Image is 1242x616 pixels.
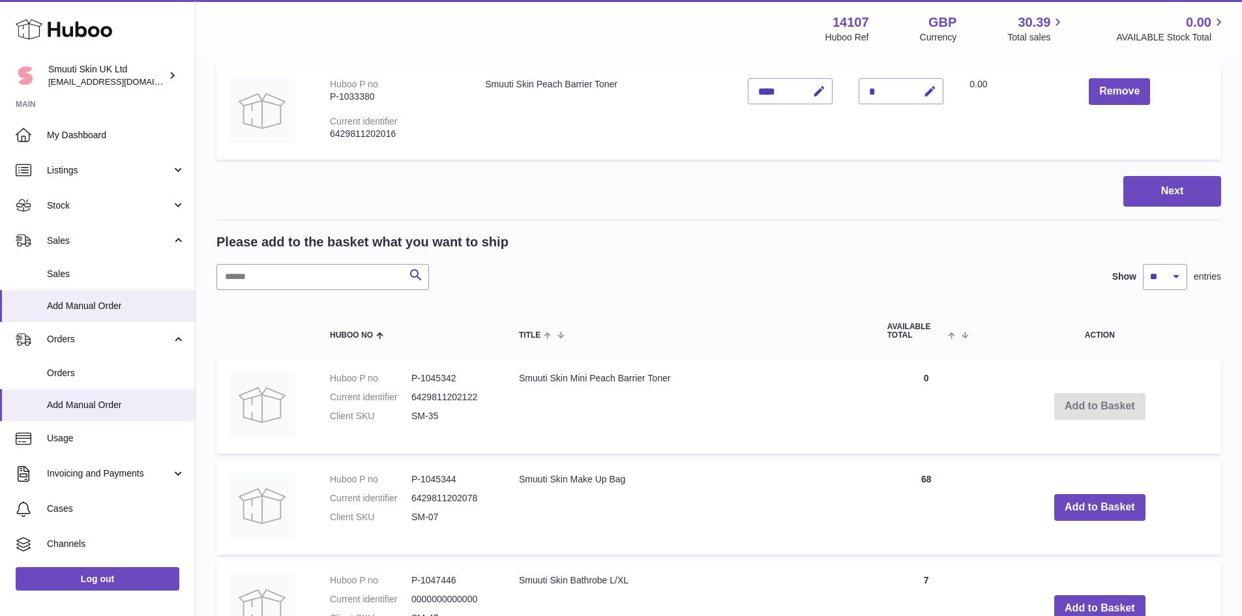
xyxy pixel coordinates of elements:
div: Currency [920,31,957,44]
span: Orders [47,333,171,345]
img: Smuuti Skin Peach Barrier Toner [229,78,295,143]
button: Next [1123,176,1221,207]
td: Smuuti Skin Mini Peach Barrier Toner [506,359,874,454]
label: Show [1112,271,1136,283]
span: Add Manual Order [47,300,185,312]
span: 0.00 [969,79,987,89]
td: Smuuti Skin Peach Barrier Toner [472,65,735,160]
dt: Current identifier [330,391,411,403]
div: Smuuti Skin UK Ltd [48,63,166,88]
dd: 6429811202078 [411,492,493,505]
dd: P-1045344 [411,473,493,486]
dt: Current identifier [330,492,411,505]
span: Usage [47,432,185,445]
span: AVAILABLE Stock Total [1116,31,1226,44]
span: Stock [47,199,171,212]
strong: 14107 [833,14,869,31]
span: Cases [47,503,185,515]
a: 0.00 AVAILABLE Stock Total [1116,14,1226,44]
a: Log out [16,567,179,591]
span: entries [1194,271,1221,283]
dd: P-1045342 [411,372,493,385]
dd: 6429811202122 [411,391,493,403]
div: Current identifier [330,116,398,126]
h2: Please add to the basket what you want to ship [216,233,509,251]
dt: Huboo P no [330,372,411,385]
span: Orders [47,367,185,379]
span: Listings [47,164,171,177]
div: P-1033380 [330,91,459,103]
th: Action [979,310,1221,353]
button: Add to Basket [1054,494,1146,521]
td: 0 [874,359,979,454]
img: Smuuti Skin Mini Peach Barrier Toner [229,372,295,437]
span: My Dashboard [47,129,185,141]
span: Invoicing and Payments [47,467,171,480]
div: 6429811202016 [330,128,459,140]
span: 30.39 [1018,14,1050,31]
strong: GBP [928,14,956,31]
span: Total sales [1007,31,1065,44]
span: Sales [47,268,185,280]
span: [EMAIL_ADDRESS][DOMAIN_NAME] [48,76,192,87]
span: Channels [47,538,185,550]
img: Smuuti Skin Make Up Bag [229,473,295,538]
div: Huboo Ref [825,31,869,44]
img: Paivi.korvela@gmail.com [16,66,35,85]
dt: Client SKU [330,410,411,422]
span: AVAILABLE Total [887,323,945,340]
span: Huboo no [330,331,373,340]
td: Smuuti Skin Make Up Bag [506,460,874,555]
dt: Huboo P no [330,473,411,486]
span: Title [519,331,540,340]
dd: SM-35 [411,410,493,422]
a: 30.39 Total sales [1007,14,1065,44]
span: 0.00 [1186,14,1211,31]
dt: Client SKU [330,511,411,523]
button: Remove [1089,78,1150,105]
dd: P-1047446 [411,574,493,587]
div: Huboo P no [330,79,378,89]
dt: Huboo P no [330,574,411,587]
span: Add Manual Order [47,399,185,411]
dd: 0000000000000 [411,593,493,606]
dd: SM-07 [411,511,493,523]
dt: Current identifier [330,593,411,606]
span: Sales [47,235,171,247]
td: 68 [874,460,979,555]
